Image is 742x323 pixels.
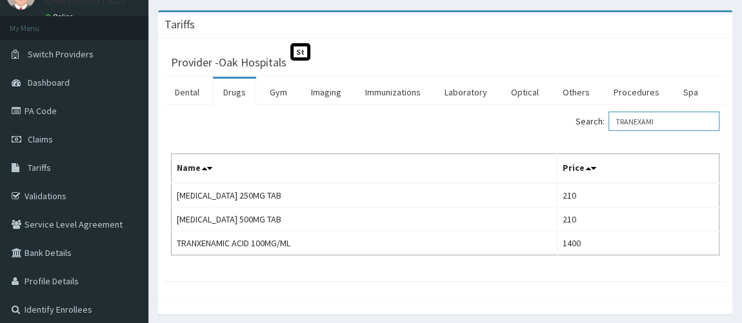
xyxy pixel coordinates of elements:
[45,12,76,21] a: Online
[557,154,719,184] th: Price
[259,79,297,106] a: Gym
[673,79,708,106] a: Spa
[172,183,557,208] td: [MEDICAL_DATA] 250MG TAB
[501,79,549,106] a: Optical
[434,79,497,106] a: Laboratory
[172,154,557,184] th: Name
[552,79,600,106] a: Others
[172,231,557,255] td: TRANXENAMIC ACID 100MG/ML
[576,112,719,131] label: Search:
[355,79,431,106] a: Immunizations
[171,57,286,68] h3: Provider - Oak Hospitals
[608,112,719,131] input: Search:
[28,162,51,173] span: Tariffs
[213,79,256,106] a: Drugs
[165,79,210,106] a: Dental
[603,79,670,106] a: Procedures
[557,183,719,208] td: 210
[172,208,557,231] td: [MEDICAL_DATA] 500MG TAB
[28,48,94,60] span: Switch Providers
[290,43,310,61] span: St
[557,231,719,255] td: 1400
[557,208,719,231] td: 210
[165,19,195,30] h3: Tariffs
[28,77,70,88] span: Dashboard
[28,133,53,145] span: Claims
[301,79,352,106] a: Imaging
